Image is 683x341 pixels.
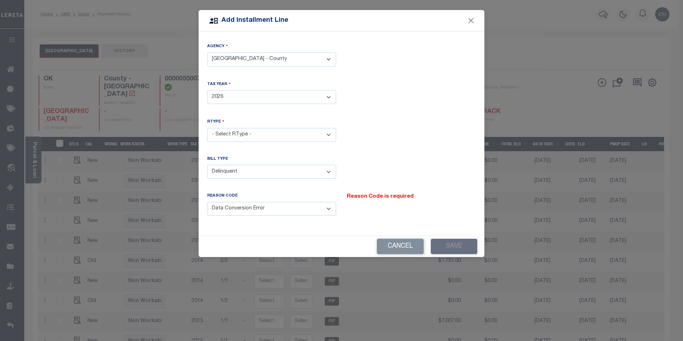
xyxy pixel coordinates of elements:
button: Cancel [377,239,424,254]
div: Reason Code is required [347,193,476,201]
label: Agency [207,43,228,50]
label: Bill Type [207,156,228,162]
label: Reason Code [207,193,238,199]
label: RType [207,118,224,125]
label: Tax Year [207,81,231,88]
